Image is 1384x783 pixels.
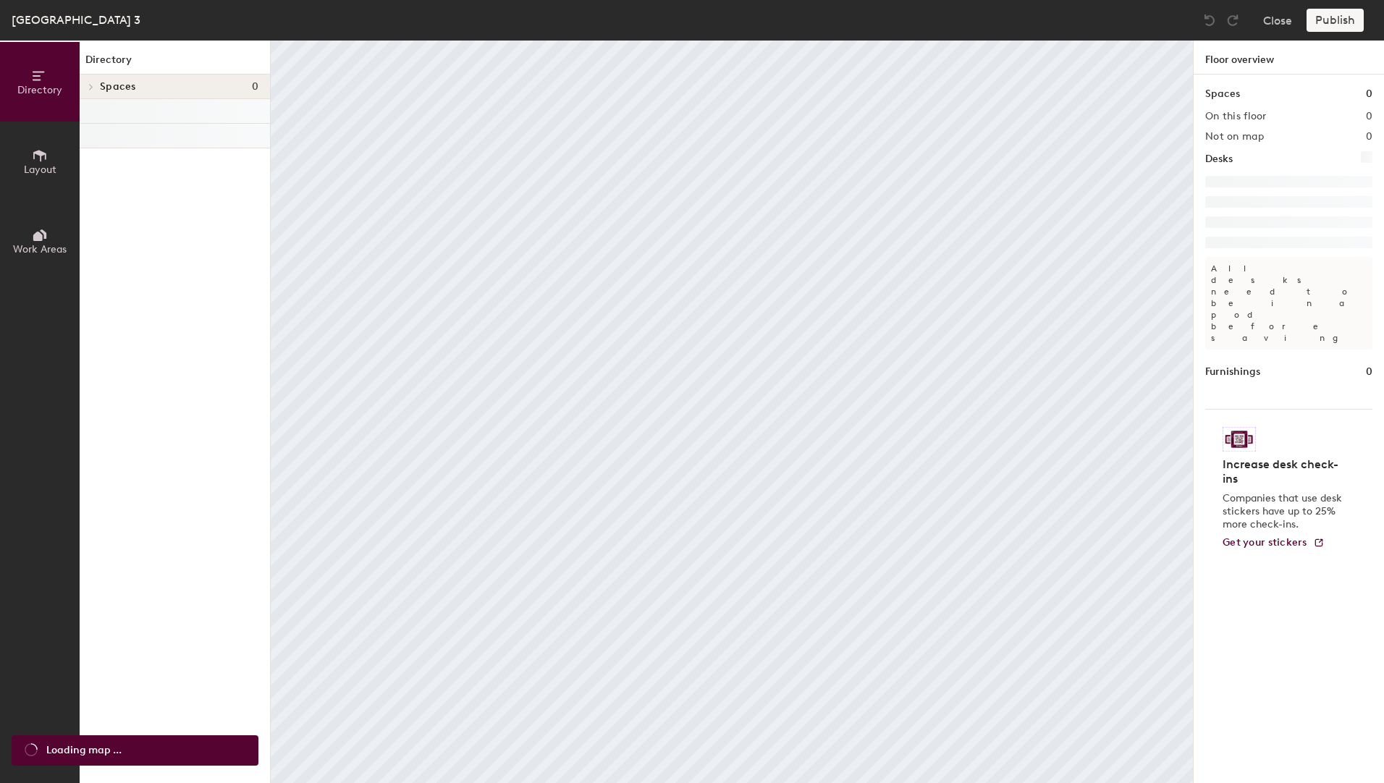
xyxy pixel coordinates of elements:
h2: Not on map [1205,131,1264,143]
canvas: Map [271,41,1193,783]
span: Layout [24,164,56,176]
p: All desks need to be in a pod before saving [1205,257,1372,350]
h1: Directory [80,52,270,75]
span: Get your stickers [1223,536,1307,549]
h1: Furnishings [1205,364,1260,380]
h1: 0 [1366,364,1372,380]
a: Get your stickers [1223,537,1325,549]
h4: Increase desk check-ins [1223,457,1346,486]
span: Directory [17,84,62,96]
span: 0 [252,81,258,93]
h1: Floor overview [1194,41,1384,75]
div: [GEOGRAPHIC_DATA] 3 [12,11,140,29]
img: Undo [1202,13,1217,27]
button: Close [1263,9,1292,32]
h2: 0 [1366,131,1372,143]
p: Companies that use desk stickers have up to 25% more check-ins. [1223,492,1346,531]
img: Sticker logo [1223,427,1256,452]
h2: On this floor [1205,111,1267,122]
img: Redo [1225,13,1240,27]
h1: Spaces [1205,86,1240,102]
span: Spaces [100,81,136,93]
span: Work Areas [13,243,67,255]
h1: 0 [1366,86,1372,102]
span: Loading map ... [46,742,122,758]
h1: Desks [1205,151,1233,167]
h2: 0 [1366,111,1372,122]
